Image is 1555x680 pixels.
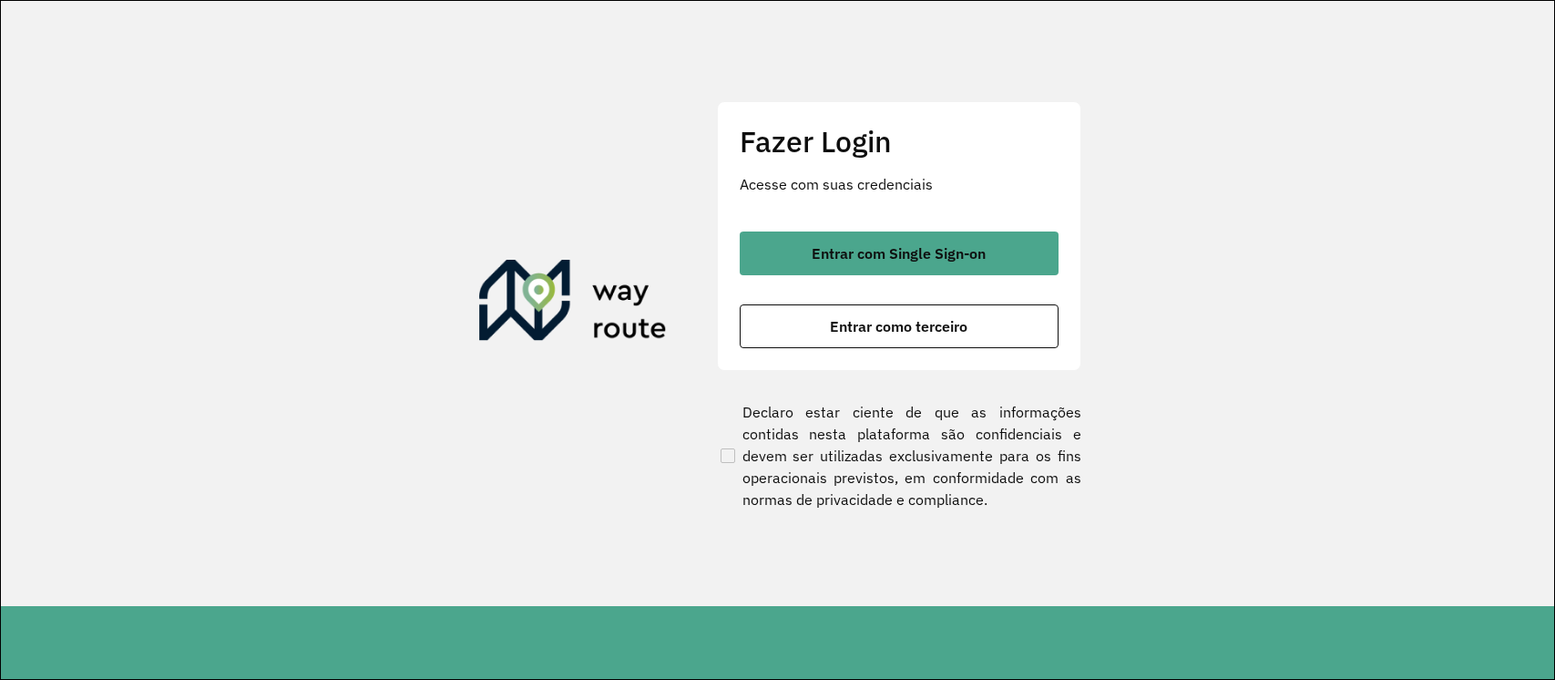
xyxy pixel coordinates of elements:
[740,304,1059,348] button: button
[740,173,1059,195] p: Acesse com suas credenciais
[830,319,967,334] span: Entrar como terceiro
[740,124,1059,159] h2: Fazer Login
[812,246,986,261] span: Entrar com Single Sign-on
[740,232,1059,275] button: button
[717,401,1081,510] label: Declaro estar ciente de que as informações contidas nesta plataforma são confidenciais e devem se...
[479,260,667,347] img: Roteirizador AmbevTech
